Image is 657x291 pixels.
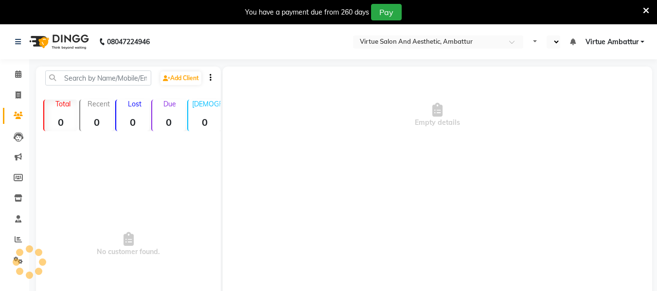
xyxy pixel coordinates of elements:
b: 08047224946 [107,28,150,55]
p: Lost [120,100,149,108]
p: [DEMOGRAPHIC_DATA] [192,100,221,108]
strong: 0 [116,116,149,128]
input: Search by Name/Mobile/Email/Code [45,70,151,86]
div: You have a payment due from 260 days [245,7,369,17]
strong: 0 [80,116,113,128]
strong: 0 [44,116,77,128]
div: Empty details [223,67,652,164]
img: logo [25,28,91,55]
a: Add Client [160,71,201,85]
p: Total [48,100,77,108]
button: Pay [371,4,402,20]
strong: 0 [152,116,185,128]
span: Virtue Ambattur [586,37,639,47]
strong: 0 [188,116,221,128]
p: Recent [84,100,113,108]
p: Due [154,100,185,108]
